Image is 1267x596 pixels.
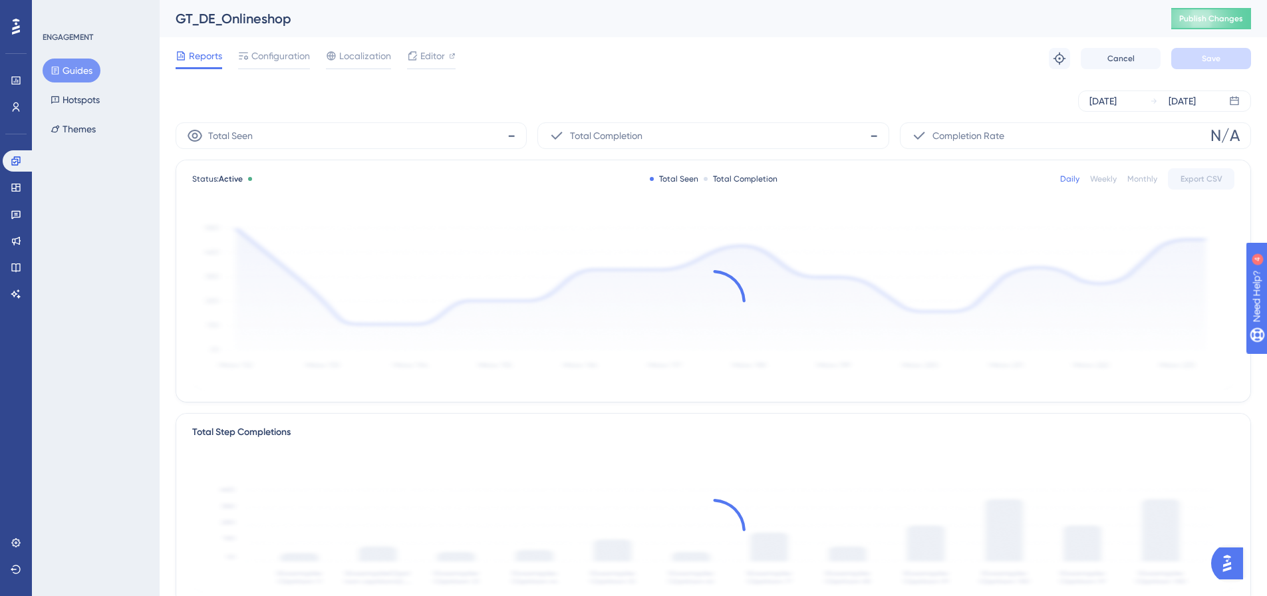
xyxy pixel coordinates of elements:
[43,32,93,43] div: ENGAGEMENT
[219,174,243,184] span: Active
[31,3,83,19] span: Need Help?
[870,125,878,146] span: -
[570,128,642,144] span: Total Completion
[176,9,1138,28] div: GT_DE_Onlineshop
[1168,168,1234,190] button: Export CSV
[420,48,445,64] span: Editor
[251,48,310,64] span: Configuration
[208,128,253,144] span: Total Seen
[43,88,108,112] button: Hotspots
[192,174,243,184] span: Status:
[339,48,391,64] span: Localization
[1210,125,1240,146] span: N/A
[704,174,777,184] div: Total Completion
[92,7,96,17] div: 4
[1127,174,1157,184] div: Monthly
[192,424,291,440] div: Total Step Completions
[1107,53,1135,64] span: Cancel
[1089,93,1117,109] div: [DATE]
[650,174,698,184] div: Total Seen
[1202,53,1220,64] span: Save
[1090,174,1117,184] div: Weekly
[43,117,104,141] button: Themes
[1171,8,1251,29] button: Publish Changes
[43,59,100,82] button: Guides
[1171,48,1251,69] button: Save
[1169,93,1196,109] div: [DATE]
[932,128,1004,144] span: Completion Rate
[1179,13,1243,24] span: Publish Changes
[189,48,222,64] span: Reports
[1081,48,1161,69] button: Cancel
[507,125,515,146] span: -
[1060,174,1079,184] div: Daily
[1181,174,1222,184] span: Export CSV
[1211,543,1251,583] iframe: UserGuiding AI Assistant Launcher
